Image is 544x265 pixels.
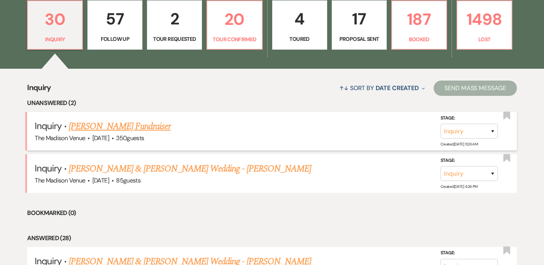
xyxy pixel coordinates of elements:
p: Inquiry [32,35,77,44]
a: [PERSON_NAME] & [PERSON_NAME] Wedding - [PERSON_NAME] [69,162,311,176]
span: Inquiry [27,82,51,98]
a: 30Inquiry [27,0,83,50]
a: 187Booked [391,0,447,50]
a: 17Proposal Sent [332,0,387,50]
p: 20 [212,6,257,32]
li: Bookmarked (0) [27,208,517,218]
span: Created: [DATE] 4:26 PM [441,184,478,189]
p: 57 [92,6,137,32]
p: Toured [277,35,322,43]
p: 30 [32,6,77,32]
span: Inquiry [35,162,61,174]
p: Tour Confirmed [212,35,257,44]
p: 4 [277,6,322,32]
p: 2 [152,6,197,32]
p: Follow Up [92,35,137,43]
p: 17 [337,6,382,32]
label: Stage: [441,249,498,257]
a: [PERSON_NAME] Fundraiser [69,120,171,133]
a: 2Tour Requested [147,0,202,50]
label: Stage: [441,157,498,165]
span: The Madison Venue [35,134,85,142]
span: 350 guests [116,134,144,142]
a: 20Tour Confirmed [207,0,262,50]
a: 57Follow Up [87,0,142,50]
span: ↑↓ [339,84,349,92]
a: 4Toured [272,0,327,50]
button: Sort By Date Created [336,78,428,98]
span: 85 guests [116,176,140,184]
p: 187 [397,6,442,32]
span: Created: [DATE] 11:26 AM [441,142,478,147]
span: Date Created [376,84,419,92]
button: Send Mass Message [434,81,517,96]
a: 1498Lost [457,0,512,50]
label: Stage: [441,114,498,123]
li: Answered (28) [27,233,517,243]
p: Booked [397,35,442,44]
p: 1498 [462,6,507,32]
span: The Madison Venue [35,176,85,184]
span: Inquiry [35,120,61,132]
p: Lost [462,35,507,44]
span: [DATE] [92,134,109,142]
li: Unanswered (2) [27,98,517,108]
p: Tour Requested [152,35,197,43]
span: [DATE] [92,176,109,184]
p: Proposal Sent [337,35,382,43]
